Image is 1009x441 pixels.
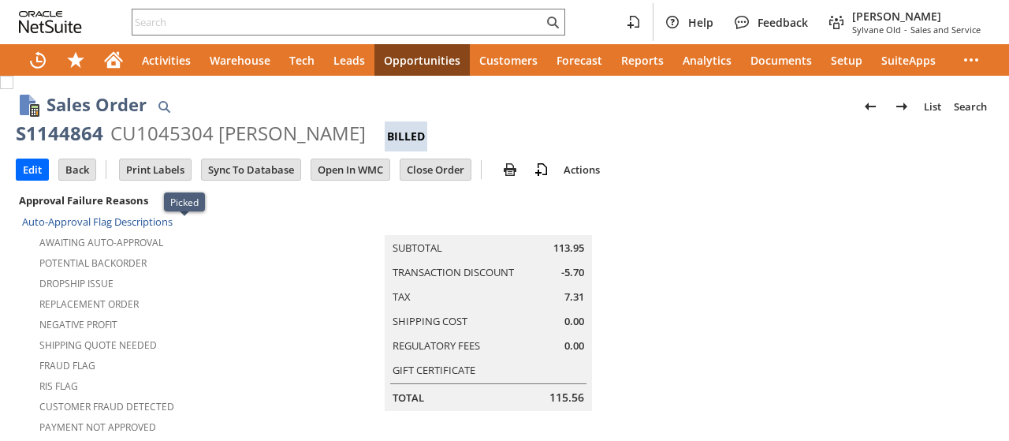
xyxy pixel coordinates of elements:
span: Reports [621,53,664,68]
a: Analytics [673,44,741,76]
span: Setup [831,53,862,68]
span: Help [688,15,713,30]
a: Shipping Quote Needed [39,338,157,352]
a: Home [95,44,132,76]
a: SuiteApps [872,44,945,76]
input: Search [132,13,543,32]
a: Tech [280,44,324,76]
img: print.svg [501,160,519,179]
a: Fraud Flag [39,359,95,372]
span: Documents [750,53,812,68]
a: Documents [741,44,821,76]
a: Search [948,94,993,119]
a: Payment not approved [39,420,156,434]
img: Next [892,97,911,116]
a: Customer Fraud Detected [39,400,174,413]
svg: Search [543,13,562,32]
a: Forecast [547,44,612,76]
input: Close Order [400,159,471,180]
span: Sales and Service [910,24,981,36]
a: Dropship Issue [39,277,114,290]
span: Tech [289,53,315,68]
svg: logo [19,11,82,33]
div: S1144864 [16,121,103,146]
a: Opportunities [374,44,470,76]
img: Previous [861,97,880,116]
span: 0.00 [564,314,584,329]
input: Print Labels [120,159,191,180]
a: Activities [132,44,200,76]
svg: Home [104,50,123,69]
div: More menus [952,44,990,76]
svg: Recent Records [28,50,47,69]
a: Total [393,391,424,405]
span: 0.00 [564,338,584,353]
caption: Summary [385,210,592,235]
a: Leads [324,44,374,76]
span: Customers [479,53,538,68]
a: Auto-Approval Flag Descriptions [22,215,173,229]
span: 7.31 [564,290,584,305]
span: [PERSON_NAME] [852,9,981,24]
a: Gift Certificate [393,363,475,377]
input: Open In WMC [311,159,389,180]
a: Tax [393,290,411,304]
img: Quick Find [155,97,173,116]
a: Setup [821,44,872,76]
a: Regulatory Fees [393,338,480,353]
a: Customers [470,44,547,76]
a: Actions [557,163,606,177]
a: List [918,94,948,119]
span: Leads [333,53,365,68]
a: Transaction Discount [393,265,514,279]
span: Sylvane Old [852,24,901,36]
input: Sync To Database [202,159,300,180]
span: -5.70 [561,265,584,280]
span: Feedback [758,15,808,30]
span: Analytics [683,53,732,68]
span: Forecast [557,53,602,68]
a: RIS flag [39,379,78,393]
div: Approval Failure Reasons [16,190,335,211]
input: Back [59,159,95,180]
span: - [904,24,907,36]
span: Opportunities [384,53,460,68]
input: Edit [17,159,48,180]
a: Negative Profit [39,318,117,331]
span: SuiteApps [881,53,936,68]
div: Billed [385,121,427,151]
span: Activities [142,53,191,68]
div: CU1045304 [PERSON_NAME] [110,121,366,146]
a: Subtotal [393,241,442,255]
h1: Sales Order [47,92,147,118]
a: Replacement Order [39,297,139,311]
div: Shortcuts [57,44,95,76]
svg: Shortcuts [66,50,85,69]
span: Warehouse [210,53,270,68]
span: 113.95 [553,241,584,256]
div: Picked [170,196,199,208]
a: Recent Records [19,44,57,76]
a: Warehouse [200,44,280,76]
a: Potential Backorder [39,256,147,270]
a: Awaiting Auto-Approval [39,236,163,249]
a: Reports [612,44,673,76]
span: 115.56 [549,390,584,405]
img: add-record.svg [532,160,551,179]
a: Shipping Cost [393,314,467,328]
